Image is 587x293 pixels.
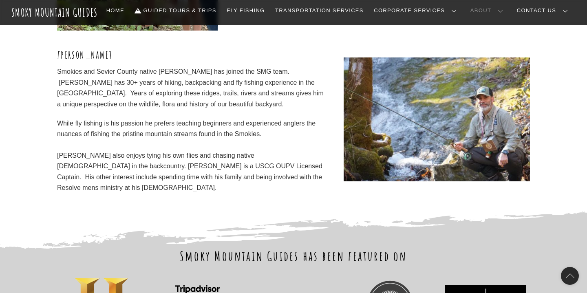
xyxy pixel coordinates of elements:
div: [PERSON_NAME] also enjoys tying his own flies and chasing native [DEMOGRAPHIC_DATA] in the backco... [57,150,329,194]
div: While fly fishing is his passion he prefers teaching beginners and experienced anglers the nuance... [57,118,329,140]
a: Fly Fishing [223,2,268,19]
a: Smoky Mountain Guides [11,6,98,19]
a: Corporate Services [371,2,463,19]
a: Transportation Services [272,2,366,19]
a: Contact Us [514,2,574,19]
a: About [467,2,510,19]
img: obIiERbQ [344,57,530,182]
h2: Smoky Mountain Guides has been featured on [57,247,530,264]
a: Home [103,2,128,19]
h3: [PERSON_NAME] [57,48,329,62]
p: Smokies and Sevier County native [PERSON_NAME] has joined the SMG team. [PERSON_NAME] has 30+ yea... [57,66,329,110]
a: Guided Tours & Trips [132,2,220,19]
